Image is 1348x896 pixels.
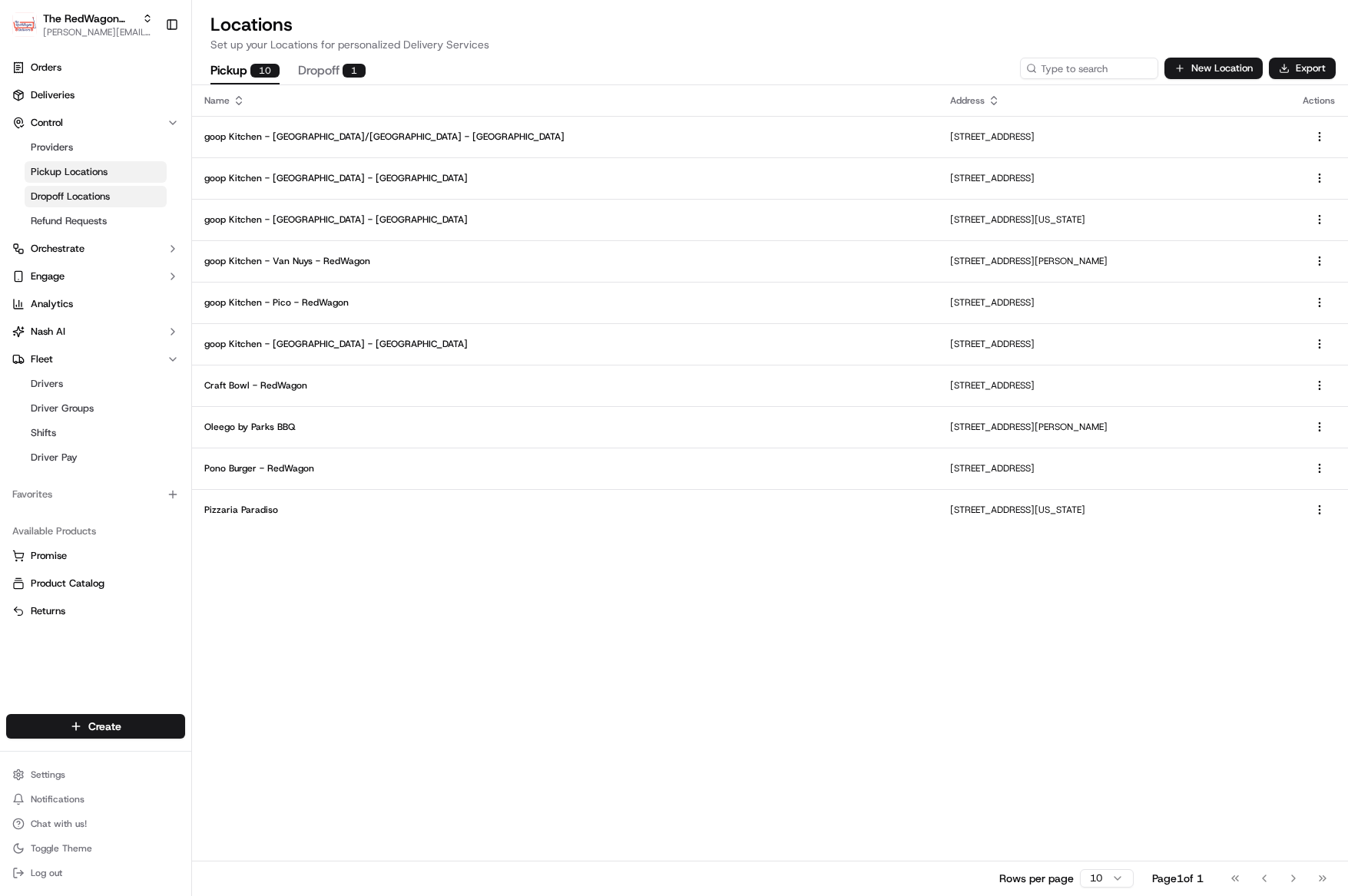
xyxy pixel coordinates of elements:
[31,818,87,830] span: Chat with us!
[31,325,65,339] span: Nash AI
[31,426,56,440] span: Shifts
[31,549,67,563] span: Promise
[25,210,167,232] a: Refund Requests
[31,242,84,256] span: Orchestrate
[31,451,78,465] span: Driver Pay
[40,99,277,115] input: Got a question? Start typing here...
[6,519,185,544] div: Available Products
[204,172,926,184] p: goop Kitchen - [GEOGRAPHIC_DATA] - [GEOGRAPHIC_DATA]
[204,296,926,309] p: goop Kitchen - Pico - RedWagon
[6,571,185,596] button: Product Catalog
[31,269,65,283] span: Engage
[31,61,61,74] span: Orders
[6,544,185,568] button: Promise
[12,577,179,590] a: Product Catalog
[108,260,186,272] a: Powered byPylon
[25,422,167,444] a: Shifts
[25,398,167,419] a: Driver Groups
[1303,94,1336,107] div: Actions
[204,255,926,267] p: goop Kitchen - Van Nuys - RedWagon
[31,352,53,366] span: Fleet
[52,147,252,162] div: Start new chat
[31,793,84,805] span: Notifications
[1269,58,1336,79] button: Export
[950,338,1278,350] p: [STREET_ADDRESS]
[15,147,43,174] img: 1736555255976-a54dd68f-1ca7-489b-9aae-adbdc363a1c4
[25,447,167,468] a: Driver Pay
[9,217,124,244] a: 📗Knowledge Base
[950,213,1278,226] p: [STREET_ADDRESS][US_STATE]
[43,26,153,38] button: [PERSON_NAME][EMAIL_ADDRESS][DOMAIN_NAME]
[6,347,185,372] button: Fleet
[204,379,926,392] p: Craft Bowl - RedWagon
[88,719,121,734] span: Create
[999,871,1074,886] p: Rows per page
[204,94,926,107] div: Name
[250,64,280,78] div: 10
[204,462,926,474] p: Pono Burger - RedWagon
[31,577,104,590] span: Product Catalog
[31,604,65,618] span: Returns
[130,224,142,236] div: 💻
[145,223,247,238] span: API Documentation
[6,862,185,884] button: Log out
[6,6,159,43] button: The RedWagon DeliversThe RedWagon Delivers[PERSON_NAME][EMAIL_ADDRESS][DOMAIN_NAME]
[12,549,179,563] a: Promise
[6,599,185,623] button: Returns
[31,402,94,415] span: Driver Groups
[950,172,1278,184] p: [STREET_ADDRESS]
[43,11,136,26] button: The RedWagon Delivers
[204,338,926,350] p: goop Kitchen - [GEOGRAPHIC_DATA] - [GEOGRAPHIC_DATA]
[6,482,185,507] div: Favorites
[31,116,63,130] span: Control
[31,842,92,855] span: Toggle Theme
[950,421,1278,433] p: [STREET_ADDRESS][PERSON_NAME]
[6,813,185,835] button: Chat with us!
[6,55,185,80] a: Orders
[950,94,1278,107] div: Address
[204,421,926,433] p: Oleego by Parks BBQ
[25,161,167,183] a: Pickup Locations
[6,236,185,261] button: Orchestrate
[210,58,280,84] button: Pickup
[204,504,926,516] p: Pizzaria Paradiso
[950,131,1278,143] p: [STREET_ADDRESS]
[31,165,108,179] span: Pickup Locations
[31,377,63,391] span: Drivers
[204,131,926,143] p: goop Kitchen - [GEOGRAPHIC_DATA]/[GEOGRAPHIC_DATA] - [GEOGRAPHIC_DATA]
[31,88,75,102] span: Deliveries
[950,504,1278,516] p: [STREET_ADDRESS][US_STATE]
[210,37,1330,52] p: Set up your Locations for personalized Delivery Services
[6,292,185,316] a: Analytics
[31,223,118,238] span: Knowledge Base
[153,260,186,272] span: Pylon
[25,137,167,158] a: Providers
[31,769,65,781] span: Settings
[261,151,280,170] button: Start new chat
[950,379,1278,392] p: [STREET_ADDRESS]
[12,604,179,618] a: Returns
[6,789,185,810] button: Notifications
[6,264,185,289] button: Engage
[6,714,185,739] button: Create
[343,64,366,78] div: 1
[25,373,167,395] a: Drivers
[31,190,110,203] span: Dropoff Locations
[15,15,46,46] img: Nash
[25,186,167,207] a: Dropoff Locations
[1020,58,1158,79] input: Type to search
[31,297,73,311] span: Analytics
[6,111,185,135] button: Control
[6,319,185,344] button: Nash AI
[950,296,1278,309] p: [STREET_ADDRESS]
[52,162,194,174] div: We're available if you need us!
[124,217,253,244] a: 💻API Documentation
[15,224,28,236] div: 📗
[950,255,1278,267] p: [STREET_ADDRESS][PERSON_NAME]
[298,58,366,84] button: Dropoff
[1164,58,1263,79] button: New Location
[204,213,926,226] p: goop Kitchen - [GEOGRAPHIC_DATA] - [GEOGRAPHIC_DATA]
[210,12,1330,37] h2: Locations
[31,867,62,879] span: Log out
